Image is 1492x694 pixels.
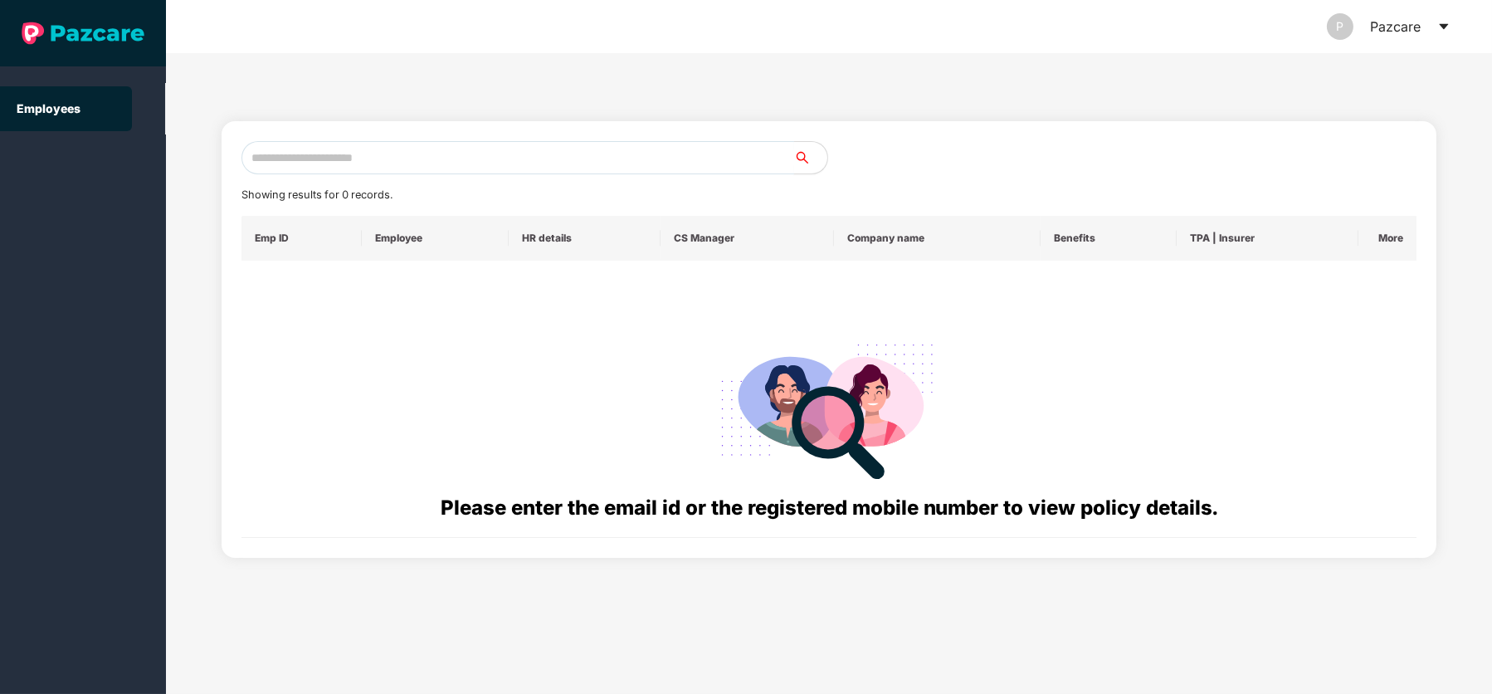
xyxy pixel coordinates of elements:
[1437,20,1451,33] span: caret-down
[17,101,80,115] a: Employees
[1337,13,1344,40] span: P
[709,324,948,492] img: svg+xml;base64,PHN2ZyB4bWxucz0iaHR0cDovL3d3dy53My5vcmcvMjAwMC9zdmciIHdpZHRoPSIyODgiIGhlaWdodD0iMj...
[1358,216,1417,261] th: More
[509,216,661,261] th: HR details
[441,496,1218,520] span: Please enter the email id or the registered mobile number to view policy details.
[793,141,828,174] button: search
[241,216,362,261] th: Emp ID
[661,216,834,261] th: CS Manager
[1041,216,1176,261] th: Benefits
[241,188,393,201] span: Showing results for 0 records.
[1177,216,1358,261] th: TPA | Insurer
[793,151,827,164] span: search
[834,216,1041,261] th: Company name
[362,216,509,261] th: Employee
